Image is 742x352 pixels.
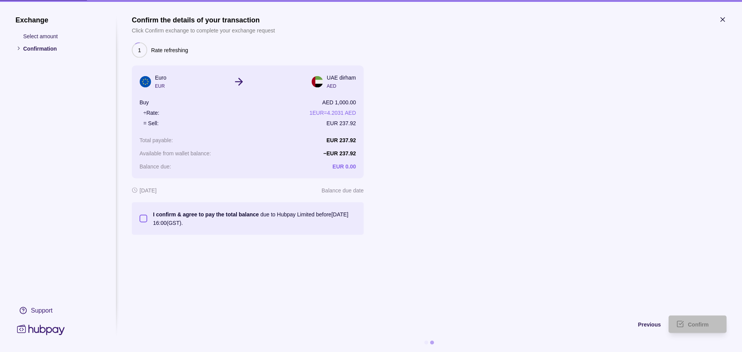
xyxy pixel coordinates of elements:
[155,82,167,90] p: EUR
[153,210,356,227] p: due to Hubpay Limited before [DATE] 16:00 (GST).
[140,186,157,194] p: [DATE]
[638,321,661,328] span: Previous
[327,137,356,143] p: EUR 237.92
[140,76,151,87] img: eu
[323,150,356,156] p: − EUR 237.92
[132,15,275,24] h1: Confirm the details of your transaction
[132,315,661,333] button: Previous
[15,302,100,318] a: Support
[132,26,275,34] p: Click Confirm exchange to complete your exchange request
[15,15,100,24] h1: Exchange
[138,46,141,54] p: 1
[140,163,171,169] p: Balance due :
[322,186,364,194] p: Balance due date
[143,119,158,127] p: = Sell:
[332,163,356,169] p: EUR 0.00
[153,211,259,217] p: I confirm & agree to pay the total balance
[151,46,188,54] p: Rate refreshing
[23,32,100,40] p: Select amount
[143,108,159,117] p: ÷ Rate:
[669,315,727,333] button: Confirm
[140,98,149,106] p: Buy
[327,82,356,90] p: AED
[31,306,53,315] div: Support
[311,76,323,87] img: ae
[23,44,100,53] p: Confirmation
[327,73,356,82] p: UAE dirham
[688,321,709,328] span: Confirm
[140,137,173,143] p: Total payable :
[310,108,356,117] p: 1 EUR = 4.2031 AED
[322,98,356,106] p: AED 1,000.00
[155,73,167,82] p: Euro
[140,150,211,156] p: Available from wallet balance :
[327,119,356,127] p: EUR 237.92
